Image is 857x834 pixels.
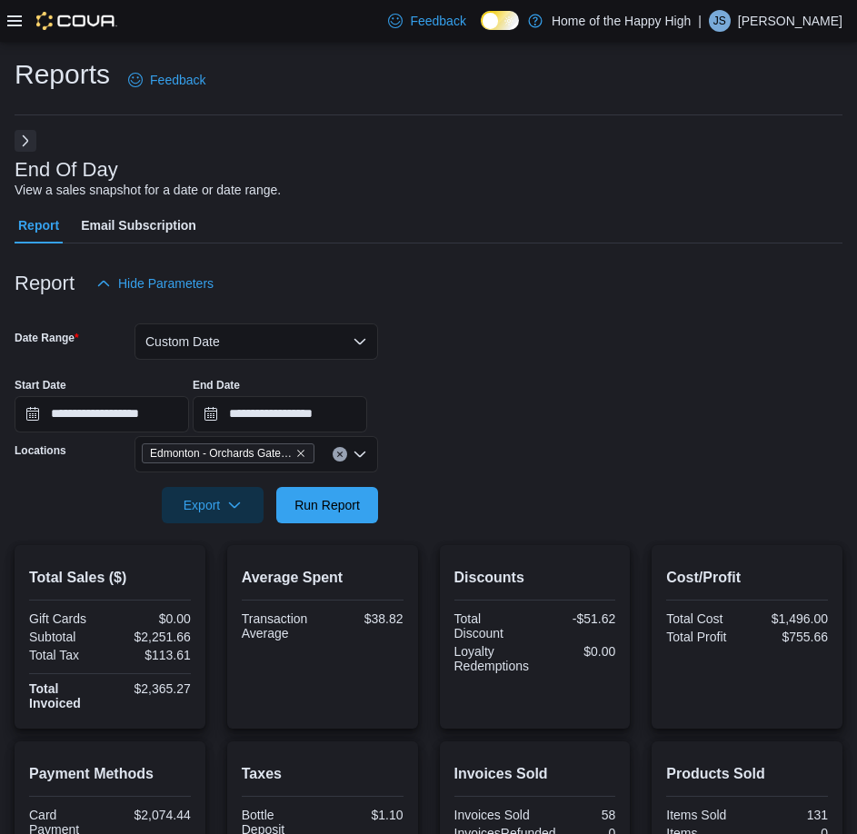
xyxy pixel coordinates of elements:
div: $2,074.44 [114,808,191,822]
div: Items Sold [666,808,743,822]
h2: Invoices Sold [454,763,616,785]
h2: Products Sold [666,763,828,785]
strong: Total Invoiced [29,681,81,710]
p: Home of the Happy High [552,10,691,32]
p: | [698,10,702,32]
h2: Average Spent [242,567,404,589]
div: Gift Cards [29,611,106,626]
img: Cova [36,12,117,30]
div: 58 [538,808,615,822]
label: End Date [193,378,240,392]
div: $2,365.27 [114,681,191,696]
div: $38.82 [326,611,404,626]
span: Dark Mode [481,30,482,31]
h2: Total Sales ($) [29,567,191,589]
label: Date Range [15,331,79,345]
div: $2,251.66 [114,630,191,644]
button: Hide Parameters [89,265,221,302]
div: $0.00 [114,611,191,626]
h2: Payment Methods [29,763,191,785]
div: Invoices Sold [454,808,532,822]
div: -$51.62 [538,611,615,626]
button: Export [162,487,264,523]
div: Loyalty Redemptions [454,644,532,673]
span: Edmonton - Orchards Gate - Fire & Flower [150,444,292,462]
div: View a sales snapshot for a date or date range. [15,181,281,200]
label: Start Date [15,378,66,392]
p: [PERSON_NAME] [738,10,842,32]
div: $1,496.00 [751,611,828,626]
span: Hide Parameters [118,274,214,293]
div: Total Profit [666,630,743,644]
div: Total Cost [666,611,743,626]
div: 131 [751,808,828,822]
span: Report [18,207,59,243]
span: Feedback [150,71,205,89]
div: $1.10 [326,808,404,822]
span: Edmonton - Orchards Gate - Fire & Flower [142,443,314,463]
span: Feedback [410,12,465,30]
h2: Cost/Profit [666,567,828,589]
h3: Report [15,273,75,294]
a: Feedback [121,62,213,98]
button: Next [15,130,36,152]
div: $0.00 [538,644,615,659]
div: Total Discount [454,611,532,640]
div: $755.66 [751,630,828,644]
span: Run Report [294,496,360,514]
h2: Taxes [242,763,404,785]
span: Export [173,487,253,523]
div: Total Tax [29,648,106,662]
div: Transaction Average [242,611,319,640]
button: Open list of options [353,447,367,462]
div: Subtotal [29,630,106,644]
button: Clear input [333,447,347,462]
button: Remove Edmonton - Orchards Gate - Fire & Flower from selection in this group [295,448,306,459]
a: Feedback [381,3,473,39]
span: Email Subscription [81,207,196,243]
h3: End Of Day [15,159,118,181]
input: Press the down key to open a popover containing a calendar. [193,396,367,432]
button: Custom Date [135,323,378,360]
div: $113.61 [114,648,191,662]
span: JS [713,10,726,32]
input: Dark Mode [481,11,519,30]
button: Run Report [276,487,378,523]
label: Locations [15,443,66,458]
h1: Reports [15,56,110,93]
input: Press the down key to open a popover containing a calendar. [15,396,189,432]
div: Jesse Singh [709,10,731,32]
h2: Discounts [454,567,616,589]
